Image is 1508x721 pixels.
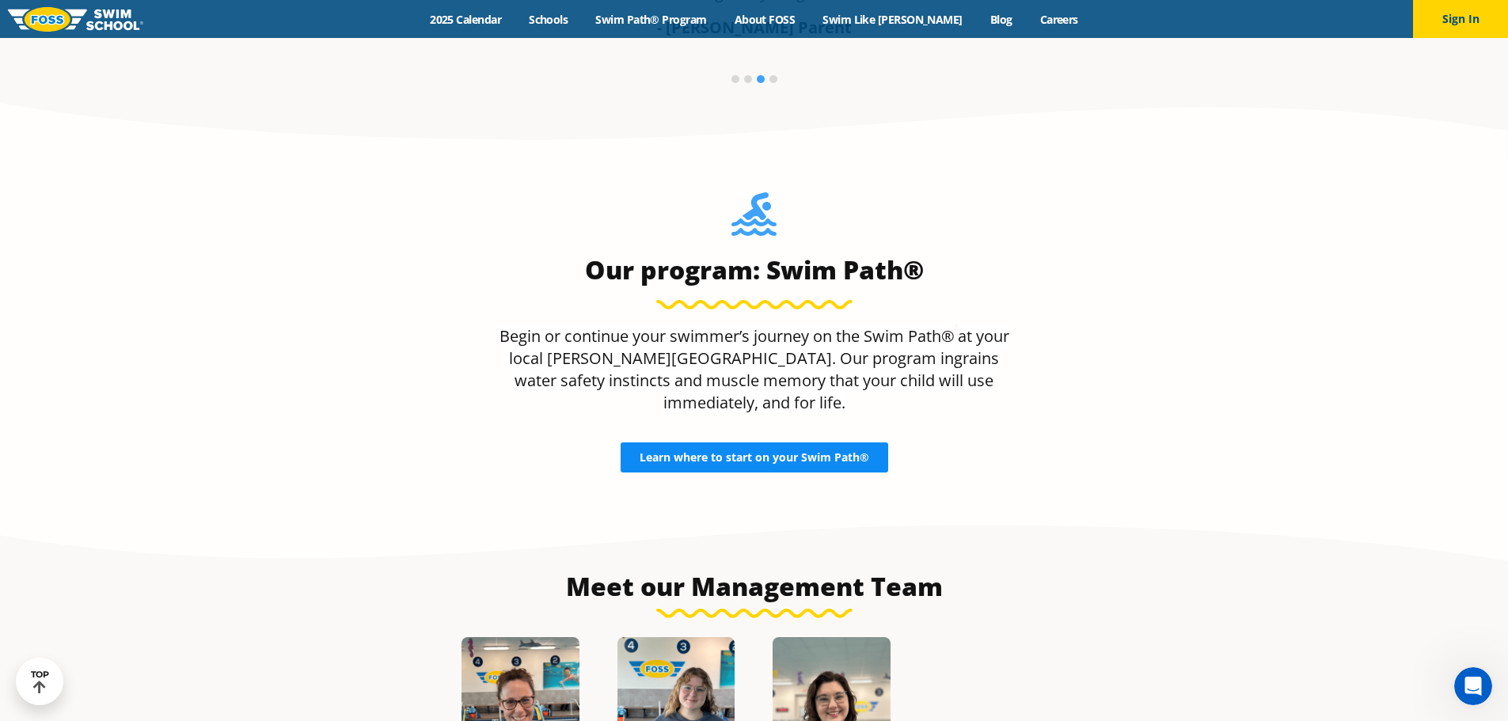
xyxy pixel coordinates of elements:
[621,442,888,472] a: Learn where to start on your Swim Path®
[515,12,582,27] a: Schools
[1026,12,1092,27] a: Careers
[976,12,1026,27] a: Blog
[500,325,955,347] span: Begin or continue your swimmer’s journey on the Swim Path®
[731,192,777,246] img: Foss-Location-Swimming-Pool-Person.svg
[416,12,515,27] a: 2025 Calendar
[381,571,1128,602] h3: Meet our Management Team
[509,325,1009,413] span: at your local [PERSON_NAME][GEOGRAPHIC_DATA]. Our program ingrains water safety instincts and mus...
[8,7,143,32] img: FOSS Swim School Logo
[640,452,869,463] span: Learn where to start on your Swim Path®
[809,12,977,27] a: Swim Like [PERSON_NAME]
[31,670,49,694] div: TOP
[1454,667,1492,705] iframe: Intercom live chat
[582,12,720,27] a: Swim Path® Program
[720,12,809,27] a: About FOSS
[492,254,1017,286] h3: Our program: Swim Path®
